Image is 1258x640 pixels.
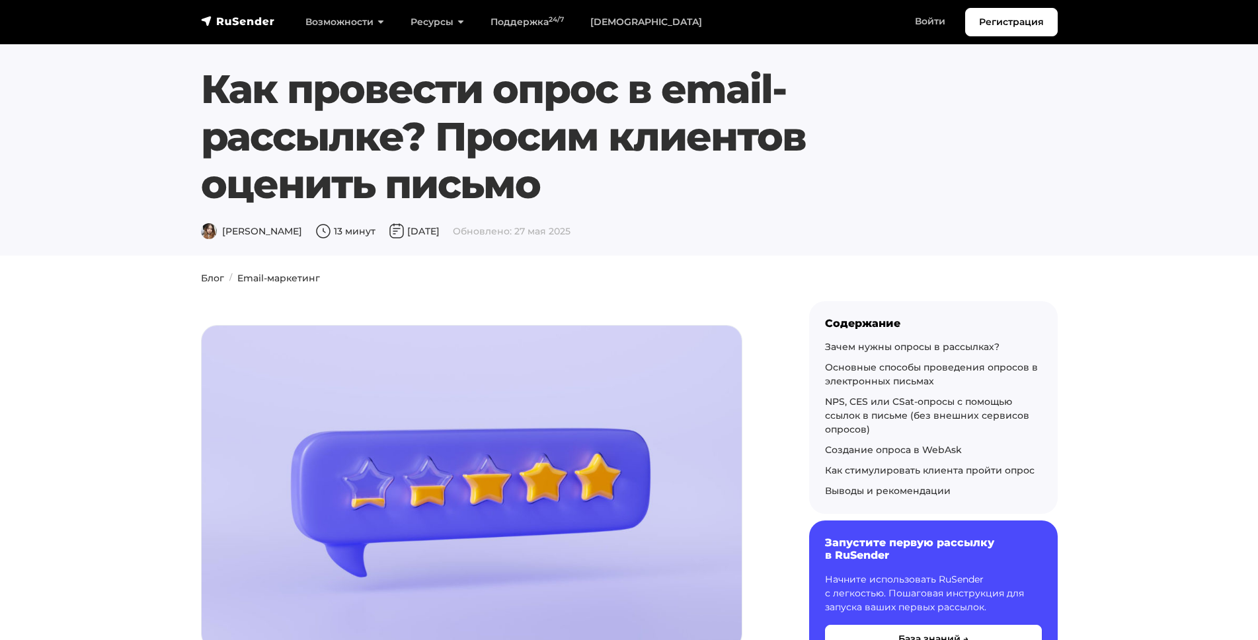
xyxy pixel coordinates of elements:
[193,271,1066,285] nav: breadcrumb
[549,15,564,24] sup: 24/7
[577,9,715,36] a: [DEMOGRAPHIC_DATA]
[825,536,1042,561] h6: Запустите первую рассылку в RuSender
[453,225,570,237] span: Обновлено: 27 мая 2025
[825,485,951,497] a: Выводы и рекомендации
[201,225,302,237] span: [PERSON_NAME]
[825,464,1035,476] a: Как стимулировать клиента пройти опрос
[201,272,224,284] a: Блог
[292,9,397,36] a: Возможности
[224,271,320,285] li: Email-маркетинг
[397,9,477,36] a: Ресурсы
[315,225,375,237] span: 13 минут
[315,223,331,239] img: Время чтения
[825,573,1042,614] p: Начните использовать RuSender с легкостью. Пошаговая инструкция для запуска ваших первых рассылок.
[825,361,1038,387] a: Основные способы проведения опросов в электронных письмах
[389,225,440,237] span: [DATE]
[825,341,1000,353] a: Зачем нужны опросы в рассылках?
[965,8,1058,36] a: Регистрация
[201,65,985,208] h1: Как провести опрос в email-рассылке? Просим клиентов оценить письмо
[825,317,1042,330] div: Содержание
[825,444,962,456] a: Создание опроса в WebAsk
[477,9,577,36] a: Поддержка24/7
[389,223,405,239] img: Дата публикации
[201,15,275,28] img: RuSender
[902,8,959,35] a: Войти
[825,396,1029,435] a: NPS, CES или CSat-опросы с помощью ссылок в письме (без внешних сервисов опросов)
